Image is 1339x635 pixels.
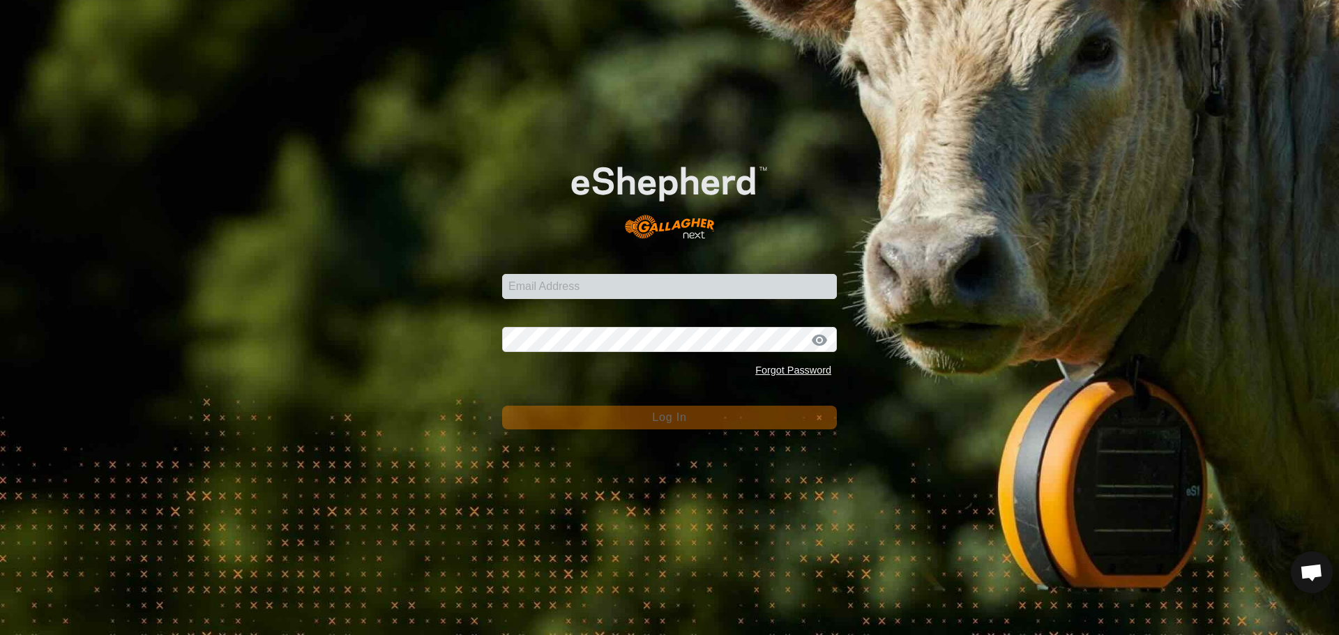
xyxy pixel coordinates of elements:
div: Open chat [1291,551,1333,593]
input: Email Address [502,274,837,299]
button: Log In [502,406,837,429]
img: E-shepherd Logo [536,139,803,253]
a: Forgot Password [755,365,831,376]
span: Log In [652,411,686,423]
